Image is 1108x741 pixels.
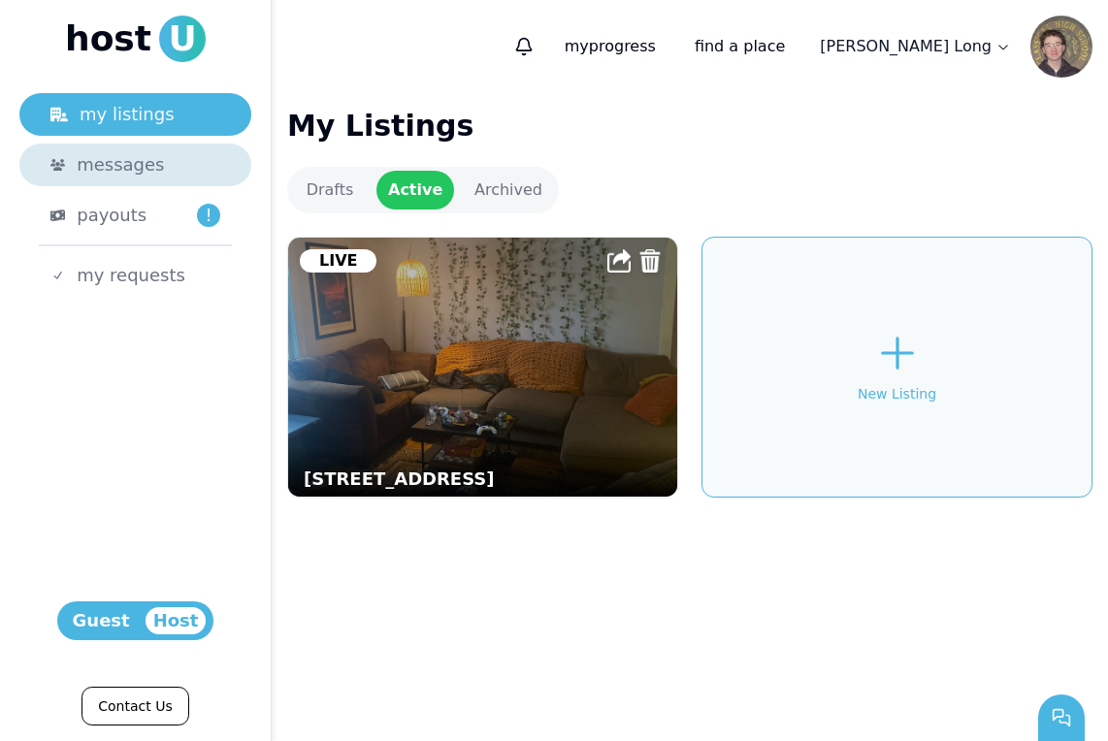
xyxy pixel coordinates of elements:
h1: My Listings [287,109,1092,144]
p: [STREET_ADDRESS] [304,469,677,489]
a: Archived [462,171,555,209]
p: [PERSON_NAME] Long [820,35,992,58]
a: hostU [65,16,206,62]
a: messages [19,144,251,186]
a: Contact Us [81,687,188,725]
span: Host [146,607,207,634]
span: Guest [65,607,138,634]
a: Active [376,171,454,209]
span: messages [77,151,164,178]
p: progress [549,27,671,66]
a: payouts! [19,194,251,237]
a: find a place [679,27,800,66]
img: Coleman Long avatar [1030,16,1092,78]
a: New Listing [701,237,1092,498]
div: Live [300,249,376,273]
span: host [65,19,151,58]
img: Share [607,249,631,273]
a: my listings [19,93,251,136]
a: Drafts [291,171,369,209]
a: [PERSON_NAME] Long [808,27,1023,66]
a: my requests [19,254,251,297]
span: U [159,16,206,62]
img: Trash [638,249,662,273]
span: my requests [77,262,185,289]
span: payouts [77,202,147,229]
img: 2026 Maple Ave, Evanston, IL 60201, USA [288,238,677,497]
span: my [565,37,589,55]
div: my listings [50,101,220,128]
a: 2026 Maple Ave, Evanston, IL 60201, USA[STREET_ADDRESS]ShareTrashLive [287,237,678,498]
span: ! [197,204,220,227]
